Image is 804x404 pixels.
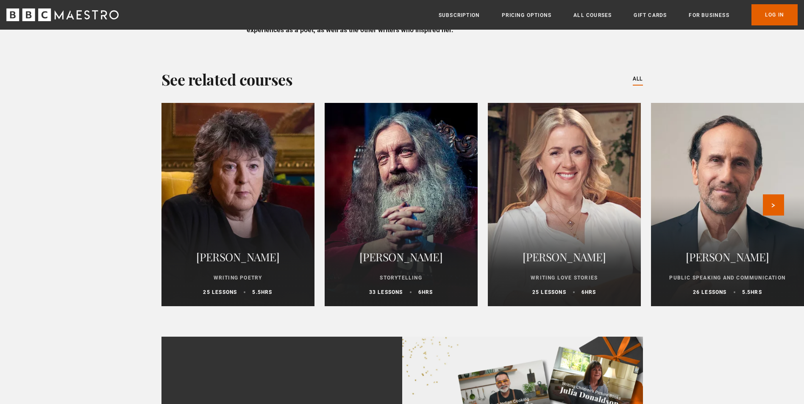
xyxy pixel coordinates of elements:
[581,288,596,296] p: 6
[585,289,596,295] abbr: hrs
[418,288,433,296] p: 6
[161,103,314,306] a: [PERSON_NAME] Writing Poetry 25 lessons 5.5hrs
[532,288,566,296] p: 25 lessons
[498,247,631,267] h2: [PERSON_NAME]
[439,4,798,25] nav: Primary
[261,289,273,295] abbr: hrs
[633,75,643,84] a: All
[488,103,641,306] a: [PERSON_NAME] Writing Love Stories 25 lessons 6hrs
[742,288,762,296] p: 5.5
[751,289,762,295] abbr: hrs
[502,11,551,19] a: Pricing Options
[422,289,433,295] abbr: hrs
[335,247,467,267] h2: [PERSON_NAME]
[369,288,403,296] p: 33 lessons
[252,288,272,296] p: 5.5
[203,288,237,296] p: 25 lessons
[651,103,804,306] a: [PERSON_NAME] Public Speaking and Communication 26 lessons 5.5hrs
[661,247,794,267] h2: [PERSON_NAME]
[161,69,293,89] h2: See related courses
[689,11,729,19] a: For business
[172,247,304,267] h2: [PERSON_NAME]
[573,11,612,19] a: All Courses
[335,274,467,282] p: Storytelling
[325,103,478,306] a: [PERSON_NAME] Storytelling 33 lessons 6hrs
[498,274,631,282] p: Writing Love Stories
[634,11,667,19] a: Gift Cards
[172,274,304,282] p: Writing Poetry
[439,11,480,19] a: Subscription
[751,4,798,25] a: Log In
[6,8,119,21] svg: BBC Maestro
[661,274,794,282] p: Public Speaking and Communication
[693,288,727,296] p: 26 lessons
